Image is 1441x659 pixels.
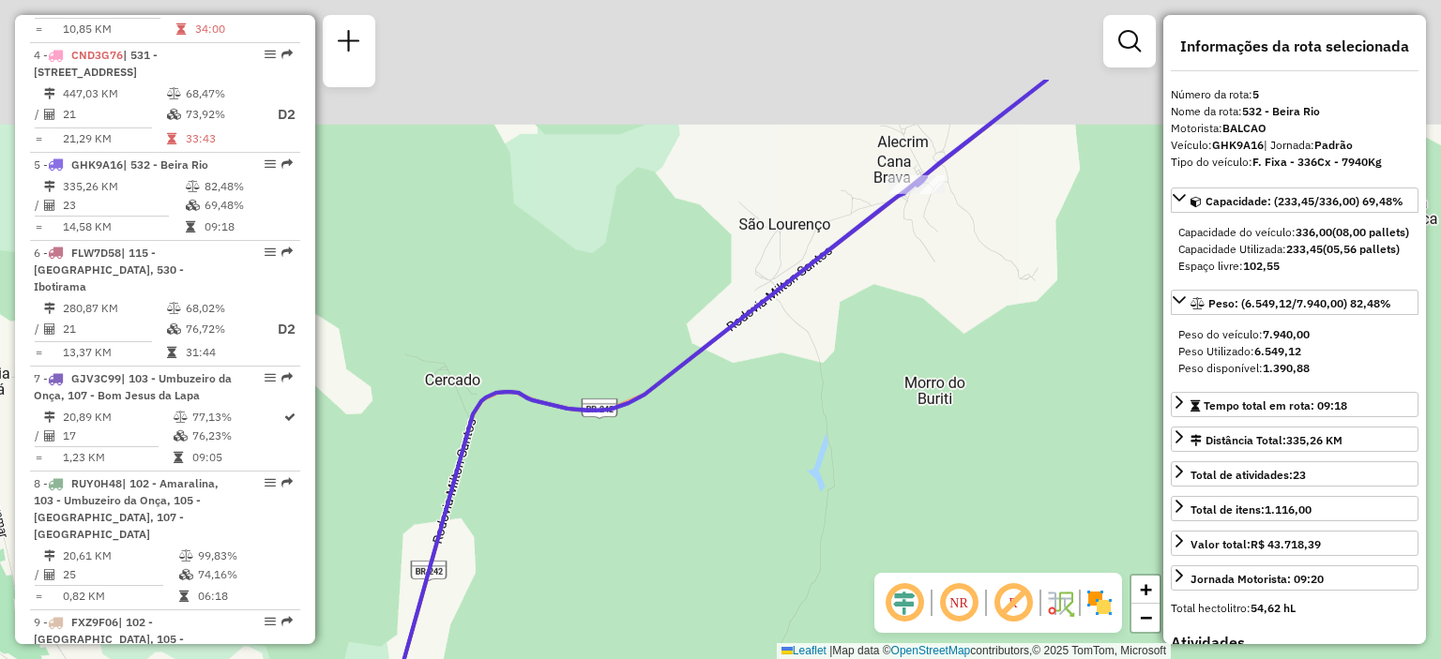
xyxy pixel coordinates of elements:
[1296,225,1332,239] strong: 336,00
[1265,502,1312,517] strong: 1.116,00
[62,587,178,606] td: 0,82 KM
[167,323,181,335] i: % de utilização da cubagem
[44,323,55,335] i: Total de Atividades
[1171,37,1418,55] h4: Informações da rota selecionada
[281,477,293,488] em: Rota exportada
[185,343,260,362] td: 31:44
[179,591,189,602] i: Tempo total em rota
[204,177,293,196] td: 82,48%
[936,580,981,625] span: Ocultar NR
[167,133,176,144] i: Tempo total em rota
[1171,103,1418,120] div: Nome da rota:
[174,430,188,442] i: % de utilização da cubagem
[185,84,260,103] td: 68,47%
[1171,154,1418,171] div: Tipo do veículo:
[62,103,166,127] td: 21
[62,565,178,584] td: 25
[185,129,260,148] td: 33:43
[1263,361,1310,375] strong: 1.390,88
[1286,242,1323,256] strong: 233,45
[281,616,293,627] em: Rota exportada
[1293,468,1306,482] strong: 23
[186,200,200,211] i: % de utilização da cubagem
[281,372,293,383] em: Rota exportada
[34,217,43,236] td: =
[262,319,296,340] p: D2
[204,217,293,236] td: 09:18
[1171,634,1418,652] h4: Atividades
[62,84,166,103] td: 447,03 KM
[34,476,219,541] span: | 102 - Amaralina, 103 - Umbuzeiro da Onça, 105 - [GEOGRAPHIC_DATA], 107 - [GEOGRAPHIC_DATA]
[265,158,276,170] em: Opções
[185,299,260,318] td: 68,02%
[991,580,1036,625] span: Exibir rótulo
[34,48,158,79] span: 4 -
[882,580,927,625] span: Ocultar deslocamento
[34,448,43,467] td: =
[1178,258,1411,275] div: Espaço livre:
[62,547,178,565] td: 20,61 KM
[1171,217,1418,282] div: Capacidade: (233,45/336,00) 69,48%
[1178,224,1411,241] div: Capacidade do veículo:
[34,371,232,402] span: 7 -
[185,318,260,341] td: 76,72%
[62,427,173,445] td: 17
[265,477,276,488] em: Opções
[34,318,43,341] td: /
[1171,86,1418,103] div: Número da rota:
[34,129,43,148] td: =
[185,103,260,127] td: 73,92%
[1085,588,1115,618] img: Exibir/Ocultar setores
[34,20,43,38] td: =
[281,247,293,258] em: Rota exportada
[1206,194,1403,208] span: Capacidade: (233,45/336,00) 69,48%
[34,196,43,215] td: /
[44,88,55,99] i: Distância Total
[62,343,166,362] td: 13,37 KM
[1171,319,1418,384] div: Peso: (6.549,12/7.940,00) 82,48%
[1222,121,1267,135] strong: BALCAO
[1251,537,1321,551] strong: R$ 43.718,39
[71,157,123,172] span: GHK9A16
[34,371,232,402] span: | 103 - Umbuzeiro da Onça, 107 - Bom Jesus da Lapa
[62,408,173,427] td: 20,89 KM
[1131,604,1160,632] a: Zoom out
[1286,433,1342,447] span: 335,26 KM
[44,109,55,120] i: Total de Atividades
[62,20,175,38] td: 10,85 KM
[191,448,282,467] td: 09:05
[44,550,55,562] i: Distância Total
[62,448,173,467] td: 1,23 KM
[1171,187,1418,213] a: Capacidade: (233,45/336,00) 69,48%
[1323,242,1400,256] strong: (05,56 pallets)
[1140,577,1152,601] span: +
[1171,565,1418,591] a: Jornada Motorista: 09:20
[1191,432,1342,449] div: Distância Total:
[44,569,55,580] i: Total de Atividades
[62,318,166,341] td: 21
[34,246,184,293] span: 6 -
[1178,343,1411,360] div: Peso Utilizado:
[1332,225,1409,239] strong: (08,00 pallets)
[34,565,43,584] td: /
[123,157,208,172] span: | 532 - Beira Rio
[1212,138,1264,152] strong: GHK9A16
[71,615,118,629] span: FXZ9F06
[1171,531,1418,556] a: Valor total:R$ 43.718,39
[781,644,827,657] a: Leaflet
[197,547,292,565] td: 99,83%
[1171,137,1418,154] div: Veículo:
[777,643,1171,659] div: Map data © contributors,© 2025 TomTom, Microsoft
[1252,87,1259,101] strong: 5
[34,427,43,445] td: /
[62,299,166,318] td: 280,87 KM
[262,104,296,126] p: D2
[191,408,282,427] td: 77,13%
[62,217,185,236] td: 14,58 KM
[1264,138,1353,152] span: | Jornada:
[1111,22,1148,60] a: Exibir filtros
[194,20,277,38] td: 34:00
[191,427,282,445] td: 76,23%
[1263,327,1310,341] strong: 7.940,00
[174,452,183,463] i: Tempo total em rota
